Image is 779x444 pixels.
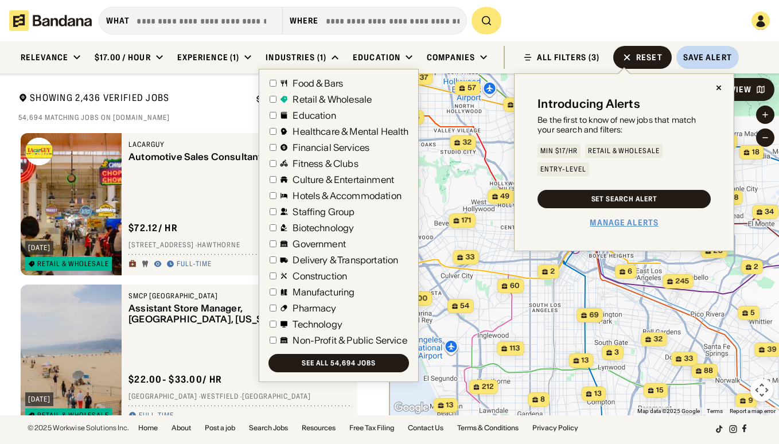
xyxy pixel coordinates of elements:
span: 100 [414,294,427,303]
span: 2 [550,267,555,276]
div: $ 22.00 - $33.00 / hr [128,373,222,385]
div: Where [290,15,319,26]
div: Min $17/hr [540,147,578,154]
div: Relevance [21,52,68,63]
div: ALL FILTERS (3) [537,53,599,61]
span: 33 [465,252,474,262]
a: Open this area in Google Maps (opens a new window) [392,400,430,415]
span: 15 [656,385,663,395]
div: Education [353,52,400,63]
div: © 2025 Workwise Solutions Inc. [28,424,129,431]
div: Save Alert [683,52,732,63]
span: 8 [734,193,738,202]
div: $ [256,95,261,104]
a: Contact Us [408,424,443,431]
div: Financial Services [293,143,369,152]
div: Non-Profit & Public Service [293,336,407,345]
div: [STREET_ADDRESS] · Hawthorne [128,241,350,250]
div: Pharmacy [293,303,336,313]
div: 54,694 matching jobs on [DOMAIN_NAME] [18,113,371,122]
span: 34 [765,207,774,217]
div: grid [18,128,371,416]
span: 69 [589,310,598,320]
span: 5 [750,308,755,318]
div: Retail & Wholesale [37,412,109,419]
div: See all 54,694 jobs [302,360,375,367]
div: Set Search Alert [591,196,657,202]
a: Terms (opens in new tab) [707,408,723,414]
div: [DATE] [28,396,50,403]
img: Google [392,400,430,415]
a: Resources [302,424,336,431]
div: [DATE] [28,244,50,251]
span: 9 [748,396,753,406]
span: 245 [675,276,689,286]
a: Report a map error [730,408,776,414]
div: Companies [427,52,475,63]
img: LAcarGUY logo [25,138,53,165]
span: 113 [509,344,520,353]
span: 32 [462,138,472,147]
span: 13 [581,356,589,365]
div: Full-time [139,411,174,420]
span: 13 [594,389,601,399]
div: Government [293,239,346,248]
span: 57 [467,83,476,93]
div: Food & Bars [293,79,343,88]
span: 60 [509,281,519,291]
div: Full-time [177,260,212,269]
div: Experience (1) [177,52,240,63]
span: 54 [460,301,469,311]
div: Showing 2,436 Verified Jobs [18,92,247,106]
div: Automotive Sales Consultant - 4787605007 [128,151,339,162]
span: 37 [419,73,428,83]
div: Staffing Group [293,207,355,216]
div: Retail & Wholesale [293,95,372,104]
div: Technology [293,320,342,329]
div: Retail & Wholesale [588,147,660,154]
div: Entry-Level [540,166,586,173]
span: 88 [704,366,713,376]
div: Manufacturing [293,287,355,297]
div: Culture & Entertainment [293,175,394,184]
span: 145 [407,112,419,122]
a: Terms & Conditions [457,424,519,431]
a: About [172,424,191,431]
span: Map data ©2025 Google [637,408,700,414]
div: Industries (1) [266,52,326,63]
span: 49 [500,192,509,201]
div: Retail & Wholesale [37,260,109,267]
div: Introducing Alerts [537,97,640,111]
div: Assistant Store Manager, [GEOGRAPHIC_DATA], [US_STATE] - 8102819002 [128,303,339,325]
span: 3 [614,348,619,357]
div: what [106,15,130,26]
a: Search Jobs [249,424,288,431]
div: Delivery & Transportation [293,255,398,264]
a: Manage Alerts [590,217,659,228]
div: Construction [293,271,347,281]
div: [GEOGRAPHIC_DATA] · Westfield · [GEOGRAPHIC_DATA] [128,392,350,402]
a: Post a job [205,424,235,431]
a: Privacy Policy [532,424,578,431]
button: Map camera controls [750,379,773,402]
span: 2 [754,262,758,272]
span: 8 [540,395,545,404]
span: 18 [751,147,759,157]
span: 212 [481,382,493,392]
div: Fitness & Clubs [293,159,358,168]
span: 13 [446,400,453,410]
div: Healthcare & Mental Health [293,127,408,136]
div: $17.00 / hour [95,52,151,63]
div: Biotechnology [293,223,354,232]
a: Free Tax Filing [349,424,394,431]
span: 33 [684,354,693,364]
div: Be the first to know of new jobs that match your search and filters: [537,115,711,135]
span: 171 [461,216,471,225]
span: 32 [653,334,663,344]
div: Education [293,111,336,120]
div: SMCP [GEOGRAPHIC_DATA] [128,291,339,301]
div: Hotels & Accommodation [293,191,402,200]
div: LAcarGUY [128,140,339,149]
span: 39 [767,345,776,355]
